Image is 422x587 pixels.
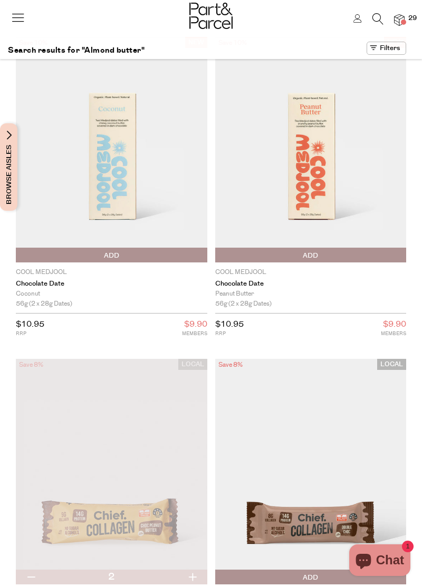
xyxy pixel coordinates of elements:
[16,280,207,288] a: Chocolate Date
[215,570,407,584] button: Add To Parcel
[215,299,272,309] span: 56g (2 x 28g Dates)
[215,359,407,584] img: Collagen Protein Bar
[215,319,244,330] span: $10.95
[377,359,406,370] span: LOCAL
[16,319,44,330] span: $10.95
[189,3,233,29] img: Part&Parcel
[16,248,207,262] button: Add To Parcel
[16,359,207,584] img: Collagen Protein Bar
[215,289,407,299] div: Peanut Butter
[215,280,407,288] a: Chocolate Date
[182,330,207,338] small: MEMBERS
[16,37,207,262] img: Chocolate Date
[8,42,145,59] h1: Search results for "Almond butter"
[178,359,207,370] span: LOCAL
[215,37,407,262] img: Chocolate Date
[3,123,15,211] span: Browse Aisles
[16,330,44,338] small: RRP
[406,14,419,23] span: 29
[215,330,244,338] small: RRP
[16,289,207,299] div: Coconut
[184,318,207,331] span: $9.90
[215,268,407,277] p: Cool Medjool
[383,318,406,331] span: $9.90
[16,299,72,309] span: 56g (2 x 28g Dates)
[16,359,46,371] div: Save 8%
[215,248,407,262] button: Add To Parcel
[381,330,406,338] small: MEMBERS
[346,544,414,579] inbox-online-store-chat: Shopify online store chat
[16,268,207,277] p: Cool Medjool
[394,14,405,25] a: 29
[215,359,246,371] div: Save 8%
